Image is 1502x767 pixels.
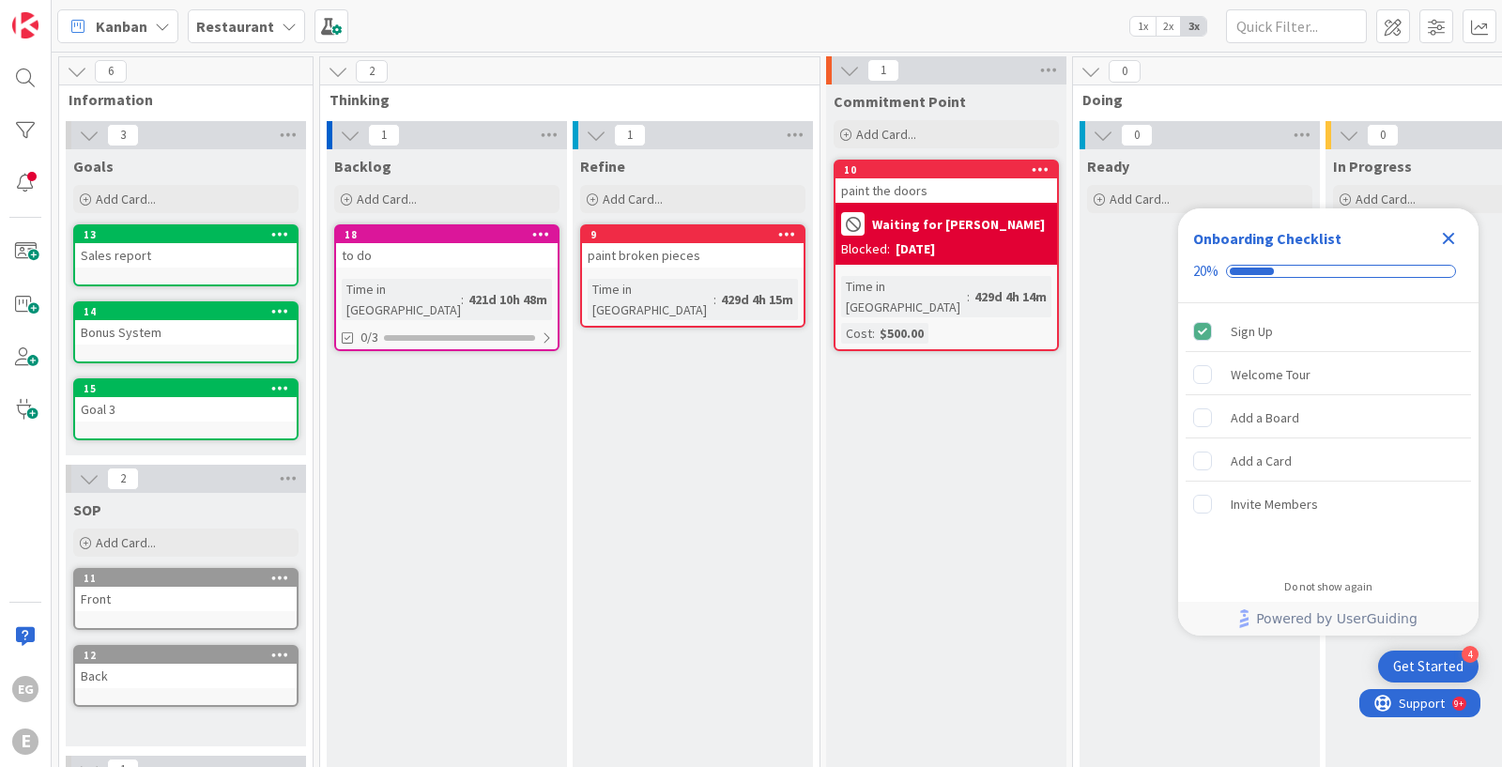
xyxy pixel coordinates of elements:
[590,228,804,241] div: 9
[334,157,391,176] span: Backlog
[841,276,967,317] div: Time in [GEOGRAPHIC_DATA]
[342,279,461,320] div: Time in [GEOGRAPHIC_DATA]
[1231,363,1310,386] div: Welcome Tour
[841,239,890,259] div: Blocked:
[1178,208,1479,636] div: Checklist Container
[75,303,297,320] div: 14
[12,676,38,702] div: EG
[1186,483,1471,525] div: Invite Members is incomplete.
[1231,407,1299,429] div: Add a Board
[96,15,147,38] span: Kanban
[896,239,935,259] div: [DATE]
[69,90,289,109] span: Information
[588,279,713,320] div: Time in [GEOGRAPHIC_DATA]
[360,328,378,347] span: 0/3
[75,226,297,243] div: 13
[12,12,38,38] img: Visit kanbanzone.com
[580,157,625,176] span: Refine
[1109,60,1141,83] span: 0
[461,289,464,310] span: :
[336,243,558,268] div: to do
[1110,191,1170,207] span: Add Card...
[75,380,297,397] div: 15
[1188,602,1469,636] a: Powered by UserGuiding
[1231,320,1273,343] div: Sign Up
[1193,263,1464,280] div: Checklist progress: 20%
[875,323,928,344] div: $500.00
[95,8,104,23] div: 9+
[1130,17,1156,36] span: 1x
[716,289,798,310] div: 429d 4h 15m
[1087,157,1129,176] span: Ready
[95,60,127,83] span: 6
[75,647,297,688] div: 12Back
[1193,263,1218,280] div: 20%
[841,323,872,344] div: Cost
[73,500,101,519] span: SOP
[844,163,1057,176] div: 10
[1193,227,1341,250] div: Onboarding Checklist
[84,228,297,241] div: 13
[75,587,297,611] div: Front
[1186,440,1471,482] div: Add a Card is incomplete.
[84,572,297,585] div: 11
[96,191,156,207] span: Add Card...
[970,286,1051,307] div: 429d 4h 14m
[834,92,966,111] span: Commitment Point
[872,323,875,344] span: :
[84,649,297,662] div: 12
[196,17,274,36] b: Restaurant
[368,124,400,146] span: 1
[1256,607,1418,630] span: Powered by UserGuiding
[336,226,558,268] div: 18to do
[464,289,552,310] div: 421d 10h 48m
[84,305,297,318] div: 14
[1186,354,1471,395] div: Welcome Tour is incomplete.
[1231,493,1318,515] div: Invite Members
[336,226,558,243] div: 18
[835,161,1057,178] div: 10
[75,570,297,587] div: 11
[357,191,417,207] span: Add Card...
[1178,602,1479,636] div: Footer
[582,243,804,268] div: paint broken pieces
[39,3,85,25] span: Support
[75,243,297,268] div: Sales report
[603,191,663,207] span: Add Card...
[835,161,1057,203] div: 10paint the doors
[582,226,804,243] div: 9
[1121,124,1153,146] span: 0
[867,59,899,82] span: 1
[614,124,646,146] span: 1
[872,218,1045,231] b: Waiting for [PERSON_NAME]
[107,468,139,490] span: 2
[96,534,156,551] span: Add Card...
[330,90,796,109] span: Thinking
[1226,9,1367,43] input: Quick Filter...
[582,226,804,268] div: 9paint broken pieces
[1462,646,1479,663] div: 4
[75,226,297,268] div: 13Sales report
[1181,17,1206,36] span: 3x
[713,289,716,310] span: :
[856,126,916,143] span: Add Card...
[1178,303,1479,567] div: Checklist items
[107,124,139,146] span: 3
[1433,223,1464,253] div: Close Checklist
[345,228,558,241] div: 18
[75,380,297,422] div: 15Goal 3
[84,382,297,395] div: 15
[75,320,297,345] div: Bonus System
[1333,157,1412,176] span: In Progress
[75,647,297,664] div: 12
[1231,450,1292,472] div: Add a Card
[75,397,297,422] div: Goal 3
[73,157,114,176] span: Goals
[75,303,297,345] div: 14Bonus System
[1186,311,1471,352] div: Sign Up is complete.
[1186,397,1471,438] div: Add a Board is incomplete.
[75,664,297,688] div: Back
[75,570,297,611] div: 11Front
[1393,657,1464,676] div: Get Started
[835,178,1057,203] div: paint the doors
